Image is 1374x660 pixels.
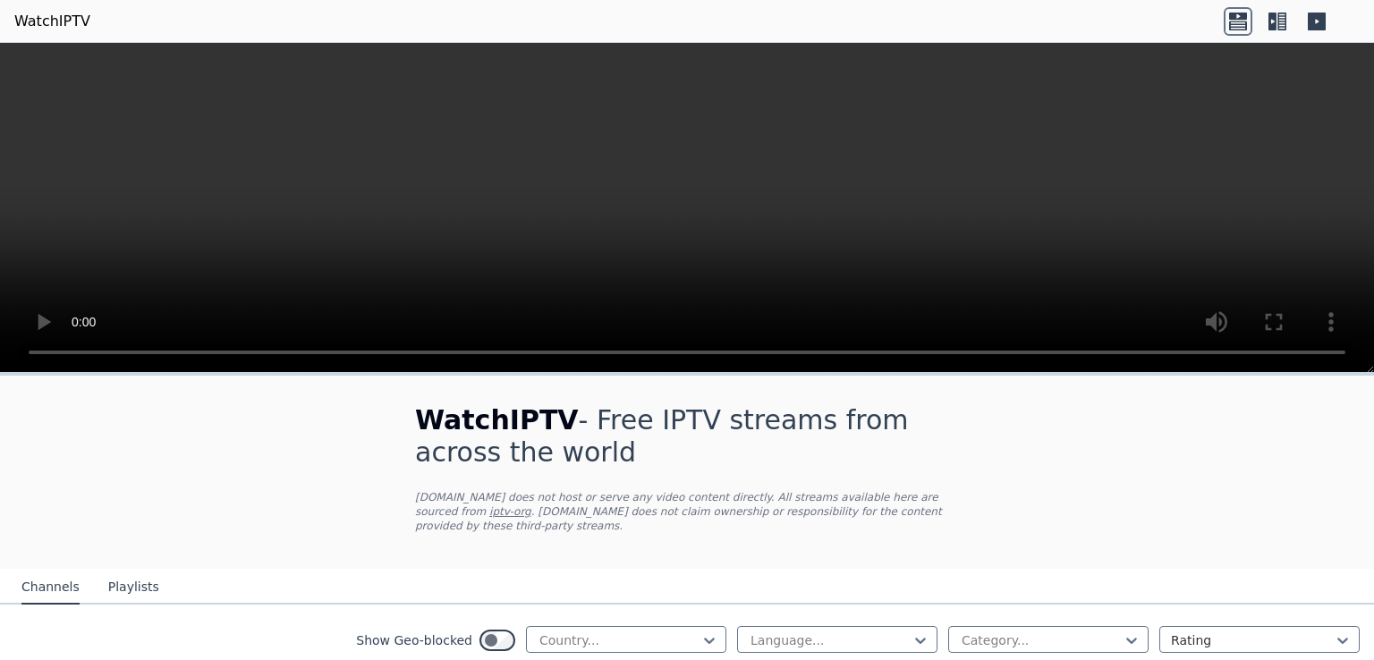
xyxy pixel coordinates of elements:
button: Playlists [108,571,159,605]
a: WatchIPTV [14,11,90,32]
p: [DOMAIN_NAME] does not host or serve any video content directly. All streams available here are s... [415,490,959,533]
a: iptv-org [489,505,531,518]
span: WatchIPTV [415,404,579,436]
h1: - Free IPTV streams from across the world [415,404,959,469]
button: Channels [21,571,80,605]
label: Show Geo-blocked [356,631,472,649]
